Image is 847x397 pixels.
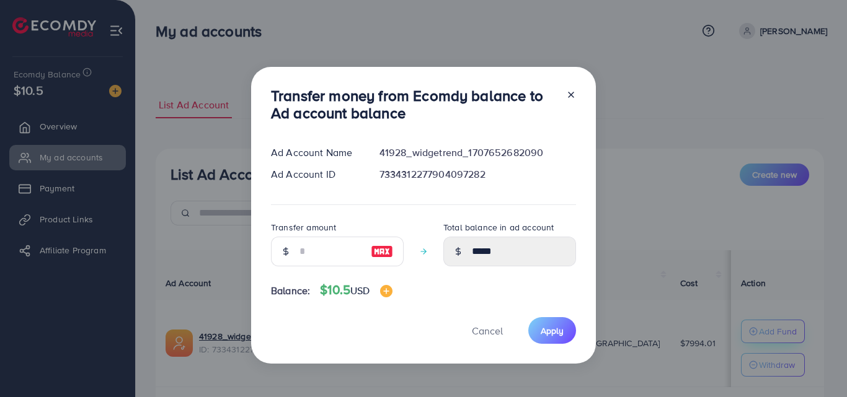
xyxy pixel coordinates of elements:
span: Apply [541,325,564,337]
button: Cancel [456,317,518,344]
span: Balance: [271,284,310,298]
div: 41928_widgetrend_1707652682090 [370,146,586,160]
iframe: Chat [794,341,838,388]
div: Ad Account Name [261,146,370,160]
label: Transfer amount [271,221,336,233]
div: 7334312277904097282 [370,167,586,181]
label: Total balance in ad account [443,221,554,233]
span: Cancel [472,324,503,338]
h4: $10.5 [320,282,392,298]
span: USD [350,284,370,297]
img: image [371,244,393,259]
img: image [380,285,392,297]
h3: Transfer money from Ecomdy balance to Ad account balance [271,87,556,123]
div: Ad Account ID [261,167,370,181]
button: Apply [528,317,576,344]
